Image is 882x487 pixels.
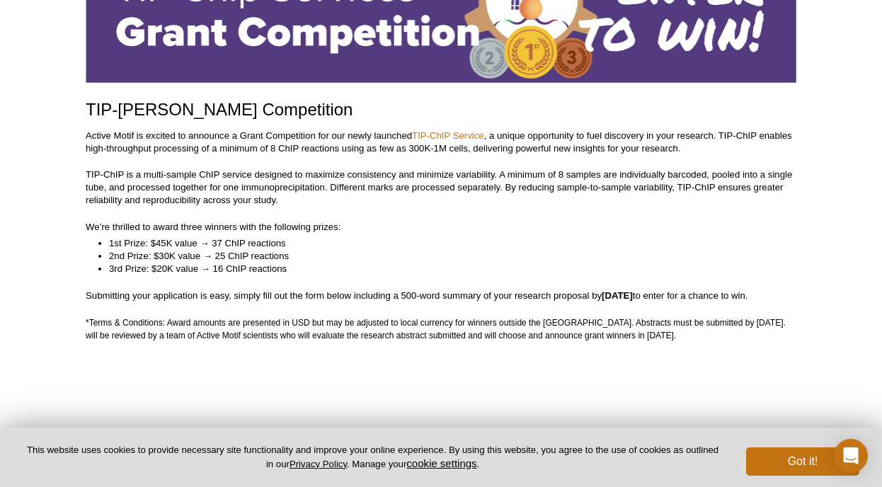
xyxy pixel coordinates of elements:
p: Submitting your application is easy, simply fill out the form below including a 500-word summary ... [86,290,796,302]
li: 1st Prize: $45K value → 37 ChIP reactions [109,237,782,250]
div: Open Intercom Messenger [834,439,868,473]
strong: [DATE] [602,290,633,301]
p: This website uses cookies to provide necessary site functionality and improve your online experie... [23,444,723,471]
a: Privacy Policy [290,459,347,469]
button: cookie settings [406,457,476,469]
p: *Terms & Conditions: Award amounts are presented in USD but may be adjusted to local currency for... [86,316,796,342]
li: 3rd Prize: $20K value → 16 ChIP reactions [109,263,782,275]
a: TIP-ChIP Service [412,130,484,141]
li: 2nd Prize: $30K value → 25 ChIP reactions [109,250,782,263]
p: TIP-ChIP is a multi-sample ChIP service designed to maximize consistency and minimize variability... [86,168,796,207]
p: Active Motif is excited to announce a Grant Competition for our newly launched , a unique opportu... [86,130,796,155]
p: We’re thrilled to award three winners with the following prizes: [86,221,796,234]
h1: TIP-[PERSON_NAME] Competition [86,101,796,121]
button: Got it! [746,447,859,476]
